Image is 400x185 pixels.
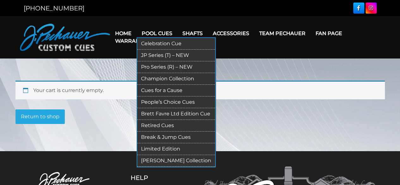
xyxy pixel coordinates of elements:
a: Celebration Cue [137,38,215,50]
a: [PHONE_NUMBER] [24,4,84,12]
a: People’s Choice Cues [137,96,215,108]
a: Pro Series (R) – NEW [137,61,215,73]
a: Return to shop [15,109,65,124]
a: Retired Cues [137,120,215,132]
a: Break & Jump Cues [137,132,215,143]
a: Shafts [177,25,208,41]
div: Your cart is currently empty. [15,81,385,99]
a: Warranty [110,33,151,49]
a: Cues for a Cause [137,85,215,96]
a: Accessories [208,25,254,41]
a: Champion Collection [137,73,215,85]
a: Cart [151,33,175,49]
a: Fan Page [311,25,347,41]
h5: Help [131,174,180,182]
img: Pechauer Custom Cues [20,24,110,51]
a: [PERSON_NAME] Collection [137,155,215,167]
a: Limited Edition [137,143,215,155]
a: Pool Cues [137,25,177,41]
a: JP Series (T) – NEW [137,50,215,61]
a: Home [110,25,137,41]
a: Brett Favre Ltd Edition Cue [137,108,215,120]
a: Team Pechauer [254,25,311,41]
